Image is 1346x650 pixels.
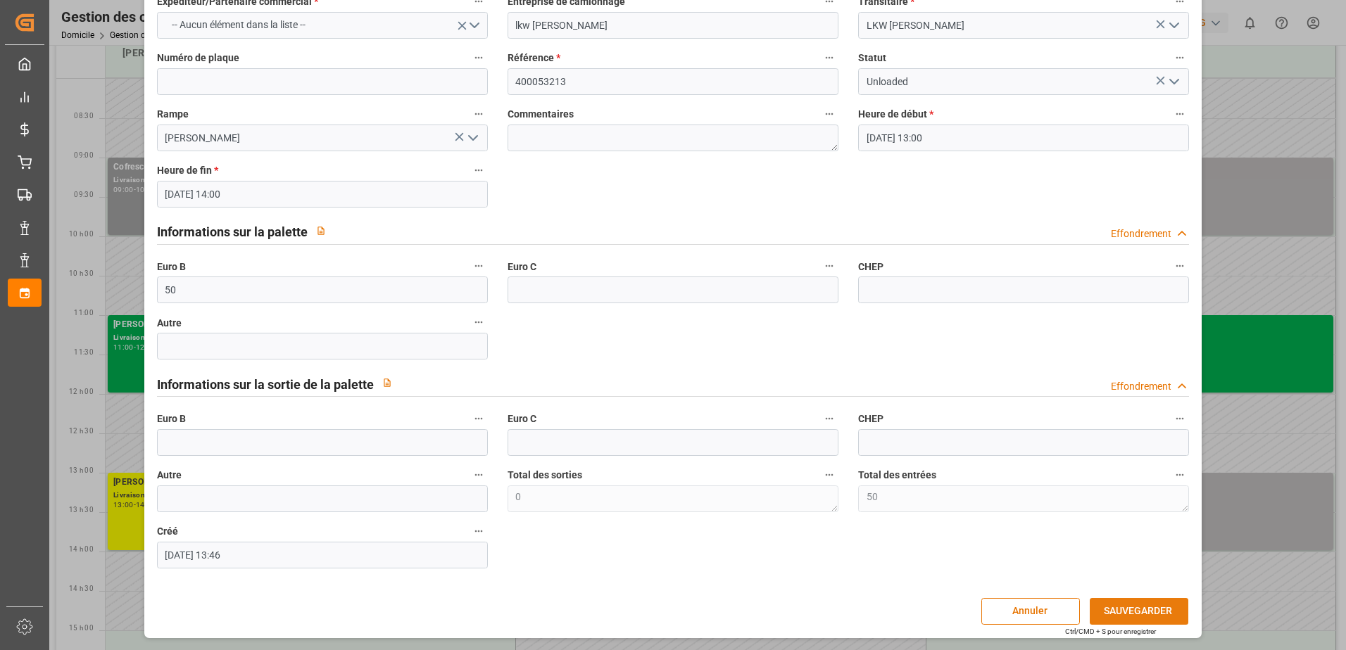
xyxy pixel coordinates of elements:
[1171,105,1189,123] button: Heure de début *
[157,261,186,272] font: Euro B
[1171,257,1189,275] button: CHEP
[470,161,488,179] button: Heure de fin *
[1090,598,1188,625] button: SAUVEGARDER
[858,52,886,63] font: Statut
[157,542,488,568] input: JJ-MM-AAAA HH :MM
[1111,227,1171,241] div: Effondrement
[308,217,334,244] button: View description
[858,125,1189,151] input: JJ-MM-AAAA HH :MM
[157,413,186,424] font: Euro B
[508,469,582,480] font: Total des sorties
[470,522,488,540] button: Créé
[461,127,482,149] button: Ouvrir le menu
[1163,15,1184,37] button: Ouvrir le menu
[508,413,536,424] font: Euro C
[1111,379,1171,394] div: Effondrement
[1171,49,1189,67] button: Statut
[165,18,313,32] span: -- Aucun élément dans la liste --
[157,375,374,394] h2: Informations sur la sortie de la palette
[820,49,838,67] button: Référence *
[470,313,488,331] button: Autre
[374,369,401,396] button: View description
[157,12,488,39] button: Ouvrir le menu
[470,466,488,484] button: Autre
[1171,466,1189,484] button: Total des entrées
[157,52,239,63] font: Numéro de plaque
[858,485,1189,512] textarea: 50
[157,469,182,480] font: Autre
[1163,71,1184,93] button: Ouvrir le menu
[1171,409,1189,428] button: CHEP
[858,261,883,272] font: CHEP
[470,49,488,67] button: Numéro de plaque
[470,409,488,428] button: Euro B
[858,469,936,480] font: Total des entrées
[157,222,308,241] h2: Informations sur la palette
[820,466,838,484] button: Total des sorties
[157,525,178,537] font: Créé
[820,105,838,123] button: Commentaires
[508,108,574,120] font: Commentaires
[157,165,212,176] font: Heure de fin
[1065,626,1156,637] div: Ctrl/CMD + S pour enregistrer
[858,108,927,120] font: Heure de début
[470,105,488,123] button: Rampe
[981,598,1080,625] button: Annuler
[508,485,838,512] textarea: 0
[820,409,838,428] button: Euro C
[157,181,488,208] input: JJ-MM-AAAA HH :MM
[508,52,554,63] font: Référence
[508,261,536,272] font: Euro C
[858,413,883,424] font: CHEP
[157,317,182,329] font: Autre
[157,108,189,120] font: Rampe
[470,257,488,275] button: Euro B
[858,68,1189,95] input: Type à rechercher/sélectionner
[820,257,838,275] button: Euro C
[157,125,488,151] input: Type à rechercher/sélectionner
